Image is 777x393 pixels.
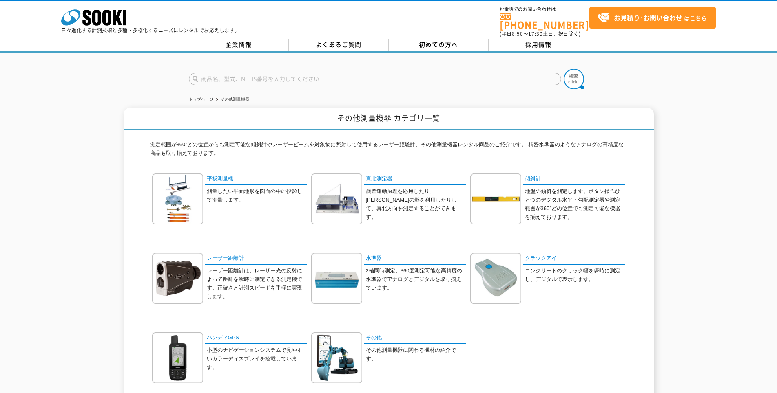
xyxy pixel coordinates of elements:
[564,69,584,89] img: btn_search.png
[205,173,307,185] a: 平板測量機
[523,253,625,265] a: クラックアイ
[61,28,240,33] p: 日々進化する計測技術と多種・多様化するニーズにレンタルでお応えします。
[311,253,362,304] img: 水準器
[207,267,307,301] p: レーザー距離計は、レーザー光の反射によって距離を瞬時に測定できる測定機です。正確さと計測スピードを手軽に実現します。
[189,73,561,85] input: 商品名、型式、NETIS番号を入力してください
[150,141,627,162] p: 測定範囲が360°どの位置からも測定可能な傾斜計やレーザービームを対象物に照射して使用するレーザー距離計、その他測量機器レンタル商品のご紹介です。 精密水準器のようなアナログの高精度な商品も取り...
[364,173,466,185] a: 真北測定器
[205,253,307,265] a: レーザー距離計
[311,332,362,383] img: その他
[523,173,625,185] a: 傾斜計
[152,253,203,304] img: レーザー距離計
[124,108,654,130] h1: その他測量機器 カテゴリ一覧
[500,7,589,12] span: お電話でのお問い合わせは
[289,39,389,51] a: よくあるご質問
[500,30,580,37] span: (平日 ～ 土日、祝日除く)
[489,39,589,51] a: 採用情報
[614,13,682,22] strong: お見積り･お問い合わせ
[215,95,249,104] li: その他測量機器
[152,173,203,224] img: 平板測量機
[389,39,489,51] a: 初めての方へ
[366,267,466,292] p: 2軸同時測定、360度測定可能な高精度の水準器でアナログとデジタルを取り揃えています。
[311,173,362,224] img: 真北測定器
[512,30,523,37] span: 8:50
[152,332,203,383] img: ハンディGPS
[525,267,625,284] p: コンクリートのクリック幅を瞬時に測定し、デジタルで表示します。
[207,187,307,204] p: 測量したい平面地形を図面の中に投影して測量します。
[364,332,466,344] a: その他
[500,13,589,29] a: [PHONE_NUMBER]
[366,346,466,363] p: その他測量機器に関わる機材の紹介です。
[205,332,307,344] a: ハンディGPS
[189,39,289,51] a: 企業情報
[189,97,213,101] a: トップページ
[364,253,466,265] a: 水準器
[525,187,625,221] p: 地盤の傾斜を測定します。ボタン操作ひとつのデジタル水平・勾配測定器や測定範囲が360°どの位置でも測定可能な機器を揃えております。
[366,187,466,221] p: 歳差運動原理を応用したり、[PERSON_NAME]の影を利用したりして、真北方向を測定することができます。
[470,173,521,224] img: 傾斜計
[598,12,707,24] span: はこちら
[589,7,716,29] a: お見積り･お問い合わせはこちら
[419,40,458,49] span: 初めての方へ
[207,346,307,371] p: 小型のナビゲーションシステムで見やすいカラーディスプレイを搭載しています。
[528,30,543,37] span: 17:30
[470,253,521,304] img: クラックアイ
